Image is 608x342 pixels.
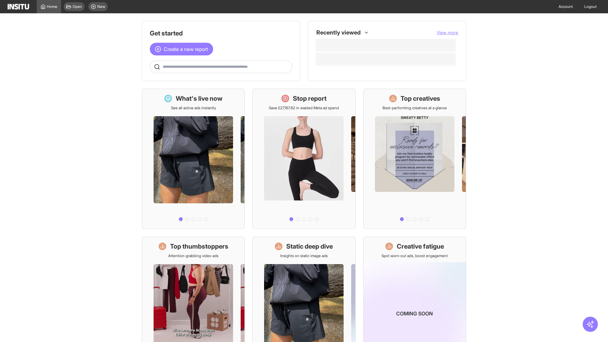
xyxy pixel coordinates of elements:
button: Create a new report [150,43,213,55]
p: Save £27,167.82 in wasted Meta ad spend [269,105,339,111]
p: Best-performing creatives at a glance [383,105,447,111]
h1: What's live now [176,94,223,103]
button: View more [437,29,458,36]
span: New [97,4,105,9]
span: Create a new report [164,45,208,53]
a: Stop reportSave £27,167.82 in wasted Meta ad spend [252,89,355,229]
span: Home [47,4,57,9]
h1: Stop report [293,94,326,103]
p: See all active ads instantly [171,105,216,111]
h1: Static deep dive [286,242,333,251]
p: Insights on static image ads [280,253,328,258]
h1: Top creatives [401,94,440,103]
h1: Get started [150,29,292,38]
a: Top creativesBest-performing creatives at a glance [363,89,466,229]
img: Logo [8,4,29,9]
h1: Top thumbstoppers [170,242,228,251]
p: Attention-grabbing video ads [168,253,218,258]
span: View more [437,30,458,35]
a: What's live nowSee all active ads instantly [142,89,245,229]
span: Open [73,4,82,9]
